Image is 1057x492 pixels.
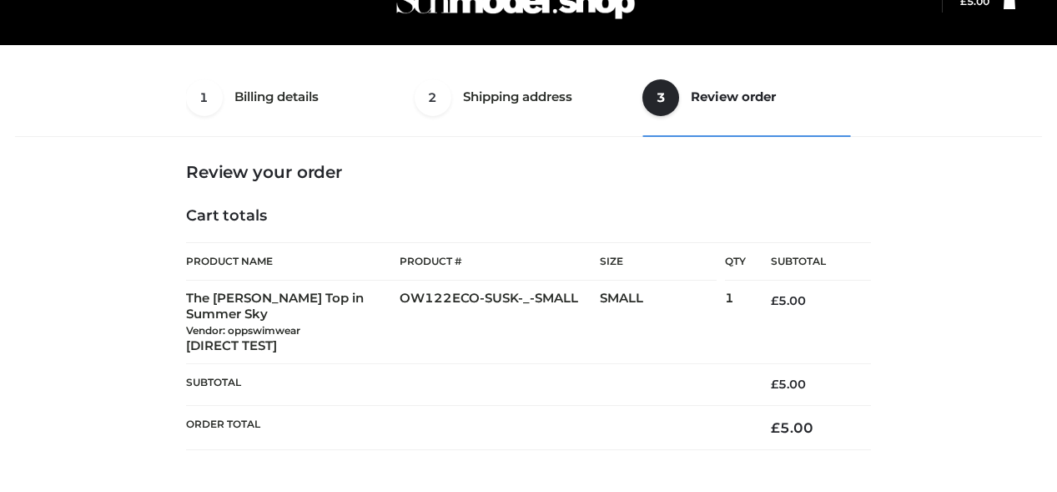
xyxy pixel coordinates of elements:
span: £ [771,293,778,308]
td: OW122ECO-SUSK-_-SMALL [400,281,600,364]
td: 1 [725,281,746,364]
td: The [PERSON_NAME] Top in Summer Sky [DIRECT TEST] [186,281,400,364]
bdi: 5.00 [771,293,806,308]
bdi: 5.00 [771,377,806,392]
h3: Review your order [186,162,871,182]
small: Vendor: oppswimwear [186,324,300,337]
th: Size [600,243,717,281]
th: Subtotal [186,364,746,405]
h4: Cart totals [186,207,871,226]
td: SMALL [600,281,725,364]
th: Subtotal [746,243,871,281]
th: Qty [725,242,746,281]
span: £ [771,419,780,436]
th: Product Name [186,242,400,281]
bdi: 5.00 [771,419,813,436]
th: Order Total [186,405,746,449]
span: £ [771,377,778,392]
th: Product # [400,242,600,281]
